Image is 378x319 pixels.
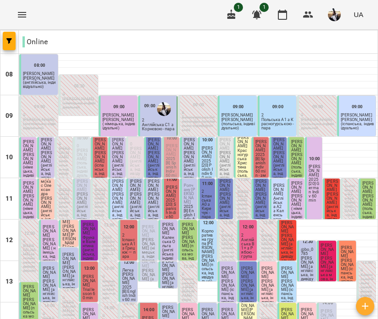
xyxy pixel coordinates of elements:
p: [PERSON_NAME] (англійська мова, індивідуально) [321,256,334,290]
p: Білоскурська Олександра (англійська, індивідуально) [182,116,215,132]
p: [PERSON_NAME] (англійська, індивідуально) [130,147,141,184]
p: 2025 [8] English Indiv 60 min [122,285,135,306]
span: [PERSON_NAME] [112,138,123,151]
p: 0 [102,314,116,318]
label: 08:00 [34,62,45,69]
label: 09:00 [233,104,244,110]
span: Корпоративна група [PERSON_NAME] [202,229,214,254]
p: [PERSON_NAME] (англійська, індивідуально) [241,279,254,308]
span: [PERSON_NAME] [77,179,88,192]
p: 0 [221,229,235,233]
span: [PERSON_NAME] [162,222,175,235]
p: [PERSON_NAME] (англійська, індивідуально) [142,269,155,298]
button: UA [350,6,367,23]
label: 14:00 [263,302,274,309]
label: 13:00 [104,265,115,272]
span: [PERSON_NAME] [221,113,253,117]
span: [PERSON_NAME] [220,179,231,192]
label: 12:00 [243,224,254,230]
p: [PERSON_NAME] (німецька, індивідуально) [142,238,155,267]
label: 12:00 [263,220,274,226]
span: [PERSON_NAME] [261,266,274,279]
span: [PERSON_NAME] [327,179,338,192]
p: [PERSON_NAME] (англійська, індивідуально) [23,244,36,273]
span: [PERSON_NAME] [130,179,141,192]
span: 1 [234,3,243,12]
p: [PERSON_NAME] ( німецька, індивідуальні) [43,238,56,267]
span: [PERSON_NAME] [102,113,134,117]
p: [PERSON_NAME] (англійська, індивідуально) [220,151,231,188]
h6: 12 [6,235,13,245]
p: [PERSON_NAME] (англійська, індивідуально) [77,192,88,230]
p: [PERSON_NAME] (англійська, індивідуально) [41,151,52,188]
p: [PERSON_NAME] (англійська, індивідуально) [221,234,235,263]
p: [PERSON_NAME] (англійська, індивідуально) [62,266,76,295]
span: [PERSON_NAME] [62,252,75,265]
p: [PERSON_NAME] (німецька, індивідуально) [62,97,96,110]
p: 0 [59,142,70,146]
span: [PERSON_NAME] [202,146,213,159]
p: [PERSON_NAME] (англійська, індивідуально) [327,192,338,230]
p: [PERSON_NAME] (польська, індивідуально) [237,190,249,223]
p: [PERSON_NAME] (англійська, індивідуально) [273,151,285,188]
p: [PERSON_NAME] (польська, індивідуально) [362,194,374,227]
label: 10:00 [166,135,177,141]
span: [PERSON_NAME] [341,113,372,117]
p: 2 [122,233,135,238]
p: [PERSON_NAME] (англійська, індивідуально) [184,151,195,188]
p: [PERSON_NAME] (польська, індивідуально) [221,118,254,130]
span: [PERSON_NAME] [83,222,96,235]
span: UA [354,10,363,19]
p: [PERSON_NAME] (англійська, індивідуально) [130,192,141,230]
p: 2025 [20] German Indiv 60 min [309,178,320,203]
label: 09:00 [34,104,45,110]
p: [PERSON_NAME] (англійська, індивідуально) [301,256,314,285]
span: [PERSON_NAME] [220,138,231,151]
label: 13:40 [64,287,75,293]
p: [PERSON_NAME] (англійська, індивідуально) [41,197,52,234]
span: [PERSON_NAME] [166,144,177,157]
p: Іспанська В1 із Матюк — пара [102,279,116,300]
p: [PERSON_NAME] (англійська, індивідуально) за 01.09 [281,234,294,271]
p: 0 [130,142,141,146]
p: Каленська Ольга (англійська індивідуально) [162,236,175,269]
h6: 13 [6,277,13,287]
p: Іспанська А1з Грицюк — пара [122,238,135,259]
p: [PERSON_NAME] [PERSON_NAME] (іспанська, індивідуально) [62,225,76,266]
p: 2025 [8] Spanish Indiv 60 min [166,157,177,182]
label: 08:30 [74,83,85,89]
p: 2025 [20] German Indiv 60 min -10% [102,236,116,261]
span: [PERSON_NAME] [273,183,284,196]
p: 0 [122,310,135,314]
p: [PERSON_NAME] (німецька, індивідуально) [23,194,34,227]
label: 11:00 [238,176,249,183]
p: Польська А2 з [PERSON_NAME] - пара [182,277,195,302]
span: [PERSON_NAME] [23,181,34,194]
p: [PERSON_NAME] ( німецька, індивідуальні) [291,194,303,227]
p: Іспанська А0 з Киречук - пара [202,194,213,219]
span: [PERSON_NAME] [291,181,302,194]
p: [PERSON_NAME] (польська, індивідуально) [301,118,334,130]
p: 2025 [8] Spanish Indiv 60 min - зміна тічера [255,153,267,186]
span: @bo_0785 [301,247,313,256]
p: [PERSON_NAME] (англійська, індивідуально) [220,192,231,230]
p: [PERSON_NAME] (англійська, індивідуально) [255,192,267,230]
label: 12:00 [124,224,135,230]
span: [PERSON_NAME] [41,138,52,151]
span: [PERSON_NAME] [142,225,155,238]
p: [PERSON_NAME] (іспанська, індивідуально) [59,147,70,184]
label: 12:00 [104,222,115,228]
p: [PERSON_NAME] (англійська, індивідуально) [95,188,106,226]
span: Струмскас Олександра [41,175,51,196]
label: 14:00 [143,307,154,313]
label: 14:00 [322,300,333,306]
p: 0 [43,312,56,316]
p: 0 [62,296,76,300]
p: Красногурська Христина (польська, індивідуально) [237,149,249,190]
span: [PERSON_NAME] [309,164,320,177]
label: 09:00 [272,104,283,110]
span: [PERSON_NAME] [142,255,155,268]
p: Польська А1 з Красногурською - пара [261,118,294,130]
span: Легка [PERSON_NAME] [122,268,135,285]
p: 0 [102,275,116,279]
